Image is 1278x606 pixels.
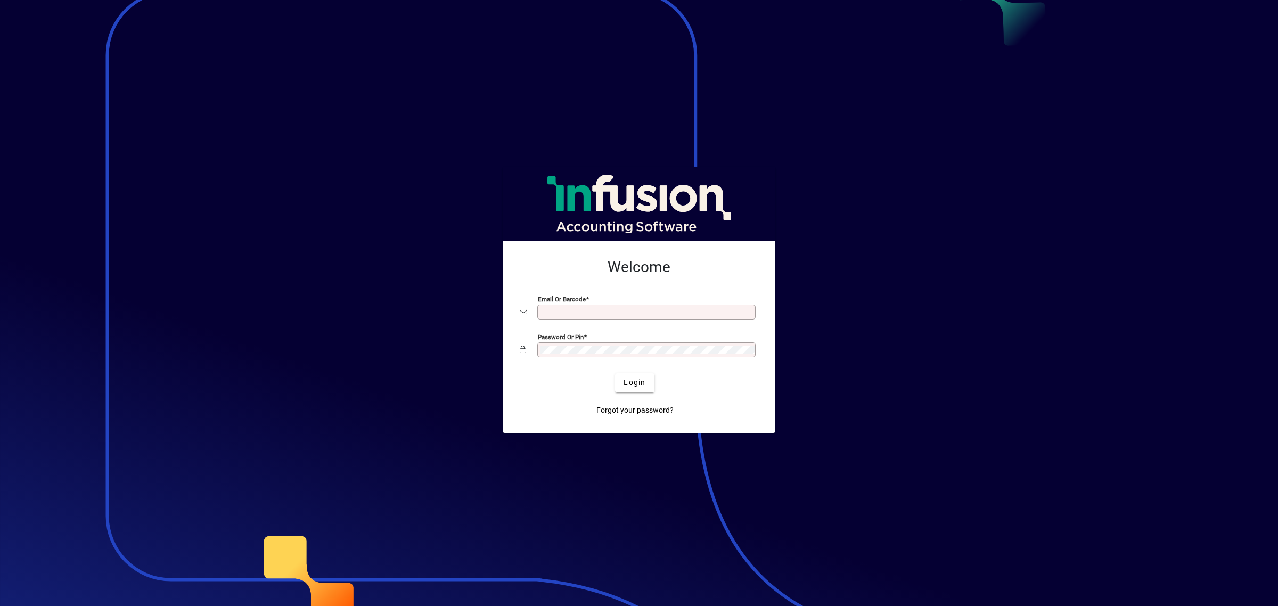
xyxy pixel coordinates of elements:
a: Forgot your password? [592,401,678,420]
button: Login [615,373,654,392]
h2: Welcome [520,258,758,276]
span: Login [624,377,645,388]
span: Forgot your password? [596,405,674,416]
mat-label: Email or Barcode [538,295,586,302]
mat-label: Password or Pin [538,333,584,340]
